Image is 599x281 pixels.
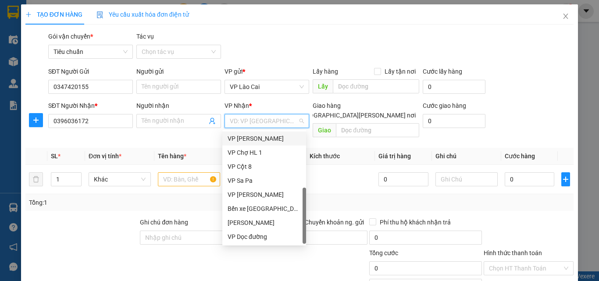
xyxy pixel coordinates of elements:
label: Hình thức thanh toán [484,249,542,256]
label: Cước giao hàng [423,102,466,109]
div: SĐT Người Gửi [48,67,133,76]
span: plus [25,11,32,18]
div: Người nhận [136,101,221,110]
span: VP Nhận [225,102,249,109]
span: plus [29,117,43,124]
div: VP [PERSON_NAME] [228,134,301,143]
span: Kích thước [310,153,340,160]
span: plus [562,176,570,183]
span: Tên hàng [158,153,186,160]
div: VP Dương Đình Nghệ [222,216,306,230]
input: VD: Bàn, Ghế [158,172,220,186]
div: VP Sa Pa [228,176,301,185]
div: VP Loong Toòng [222,132,306,146]
input: Ghi chú đơn hàng [140,231,253,245]
div: VP Dọc đường [222,230,306,244]
th: Ghi chú [432,148,501,165]
div: VP Cột 8 [228,162,301,171]
span: user-add [209,117,216,124]
div: VP Cột 8 [222,160,306,174]
span: Tổng cước [369,249,398,256]
span: Giao hàng [313,102,341,109]
span: [GEOGRAPHIC_DATA][PERSON_NAME] nơi [296,110,419,120]
button: Close [553,4,578,29]
input: Dọc đường [336,123,419,137]
span: Khác [94,173,146,186]
span: Giá trị hàng [378,153,411,160]
span: TẠO ĐƠN HÀNG [25,11,82,18]
div: VP Chợ HL 1 [222,146,306,160]
div: Bến xe [GEOGRAPHIC_DATA][PERSON_NAME] [228,204,301,213]
span: Gói vận chuyển [48,33,93,40]
span: SL [51,153,58,160]
span: Lấy hàng [313,68,338,75]
div: VP Cổ Linh [222,188,306,202]
button: plus [561,172,570,186]
div: Bến xe Đông Triều [222,202,306,216]
label: Cước lấy hàng [423,68,462,75]
input: Cước lấy hàng [423,80,485,94]
div: Tổng: 1 [29,198,232,207]
img: icon [96,11,103,18]
span: Cước hàng [505,153,535,160]
input: Ghi Chú [435,172,498,186]
input: Dọc đường [333,79,419,93]
span: Lấy tận nơi [381,67,419,76]
span: Giao [313,123,336,137]
span: Chuyển khoản ng. gửi [301,217,367,227]
label: Ghi chú đơn hàng [140,219,188,226]
div: VP gửi [225,67,309,76]
div: SĐT Người Nhận [48,101,133,110]
input: 0 [378,172,428,186]
div: [PERSON_NAME] [228,218,301,228]
span: Phí thu hộ khách nhận trả [376,217,454,227]
input: Cước giao hàng [423,114,485,128]
span: close [562,13,569,20]
span: Lấy [313,79,333,93]
span: Tiêu chuẩn [53,45,128,58]
span: VP Lào Cai [230,80,304,93]
div: VP Chợ HL 1 [228,148,301,157]
div: VP Sa Pa [222,174,306,188]
span: Yêu cầu xuất hóa đơn điện tử [96,11,189,18]
div: Người gửi [136,67,221,76]
div: VP [PERSON_NAME] [228,190,301,199]
span: Đơn vị tính [89,153,121,160]
div: VP Dọc đường [228,232,301,242]
button: delete [29,172,43,186]
button: plus [29,113,43,127]
label: Tác vụ [136,33,154,40]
